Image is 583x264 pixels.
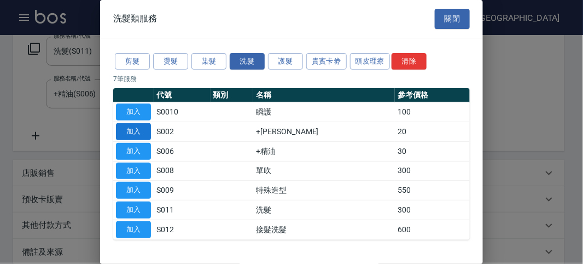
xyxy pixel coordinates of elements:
[435,9,470,29] button: 關閉
[253,220,395,239] td: 接髮洗髮
[191,53,226,70] button: 染髮
[395,161,470,181] td: 300
[395,102,470,122] td: 100
[395,122,470,142] td: 20
[253,122,395,142] td: +[PERSON_NAME]
[253,88,395,102] th: 名稱
[116,143,151,160] button: 加入
[211,88,254,102] th: 類別
[253,102,395,122] td: 瞬護
[268,53,303,70] button: 護髮
[253,141,395,161] td: +精油
[116,123,151,140] button: 加入
[113,74,470,84] p: 7 筆服務
[395,141,470,161] td: 30
[116,221,151,238] button: 加入
[395,220,470,239] td: 600
[154,181,211,200] td: S009
[253,181,395,200] td: 特殊造型
[154,220,211,239] td: S012
[306,53,347,70] button: 貴賓卡劵
[116,163,151,180] button: 加入
[116,202,151,219] button: 加入
[395,200,470,220] td: 300
[154,161,211,181] td: S008
[116,182,151,199] button: 加入
[154,141,211,161] td: S006
[253,200,395,220] td: 洗髮
[392,53,427,70] button: 清除
[115,53,150,70] button: 剪髮
[113,13,157,24] span: 洗髮類服務
[153,53,188,70] button: 燙髮
[154,200,211,220] td: S011
[154,88,211,102] th: 代號
[395,181,470,200] td: 550
[154,122,211,142] td: S002
[230,53,265,70] button: 洗髮
[395,88,470,102] th: 參考價格
[116,104,151,120] button: 加入
[253,161,395,181] td: 單吹
[154,102,211,122] td: S0010
[350,53,390,70] button: 頭皮理療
